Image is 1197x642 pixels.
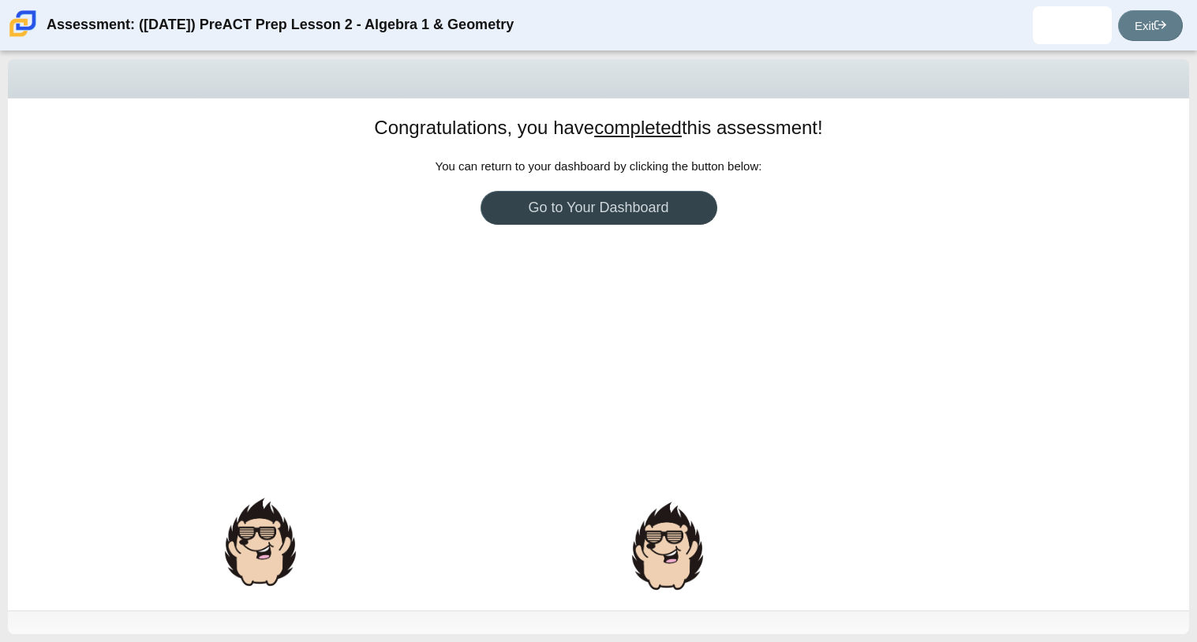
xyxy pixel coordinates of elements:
[6,29,39,43] a: Carmen School of Science & Technology
[481,191,717,225] a: Go to Your Dashboard
[594,117,682,138] u: completed
[374,114,822,141] h1: Congratulations, you have this assessment!
[1060,13,1085,38] img: micah.hall.4PlUvD
[6,7,39,40] img: Carmen School of Science & Technology
[436,159,762,173] span: You can return to your dashboard by clicking the button below:
[1118,10,1183,41] a: Exit
[47,6,514,44] div: Assessment: ([DATE]) PreACT Prep Lesson 2 - Algebra 1 & Geometry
